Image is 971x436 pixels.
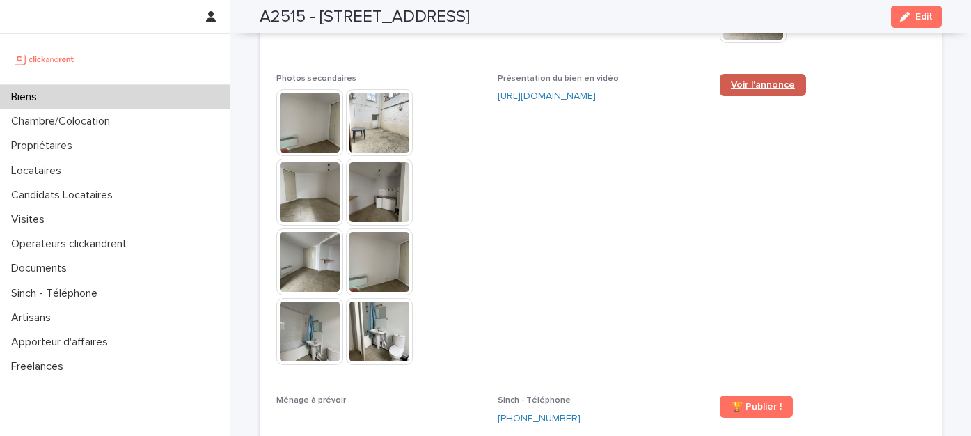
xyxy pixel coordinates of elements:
p: Locataires [6,164,72,178]
button: Edit [891,6,942,28]
p: Artisans [6,311,62,325]
p: Operateurs clickandrent [6,238,138,251]
ringoverc2c-84e06f14122c: Call with Ringover [498,414,581,423]
p: Biens [6,91,48,104]
span: 🏆 Publier ! [731,402,782,412]
p: Freelances [6,360,74,373]
a: [URL][DOMAIN_NAME] [498,91,596,101]
ringoverc2c-number-84e06f14122c: [PHONE_NUMBER] [498,414,581,423]
p: Candidats Locataires [6,189,124,202]
p: Sinch - Téléphone [6,287,109,300]
img: UCB0brd3T0yccxBKYDjQ [11,45,79,73]
a: Voir l'annonce [720,74,806,96]
a: 🏆 Publier ! [720,396,793,418]
p: Documents [6,262,78,275]
p: Apporteur d'affaires [6,336,119,349]
span: Ménage à prévoir [276,396,346,405]
h2: A2515 - [STREET_ADDRESS] [260,7,470,27]
a: [PHONE_NUMBER] [498,412,581,426]
span: Photos secondaires [276,75,356,83]
p: Visites [6,213,56,226]
p: Propriétaires [6,139,84,153]
span: Sinch - Téléphone [498,396,571,405]
p: - [276,412,482,426]
p: Chambre/Colocation [6,115,121,128]
span: Présentation du bien en vidéo [498,75,619,83]
span: Edit [915,12,933,22]
span: Voir l'annonce [731,80,795,90]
